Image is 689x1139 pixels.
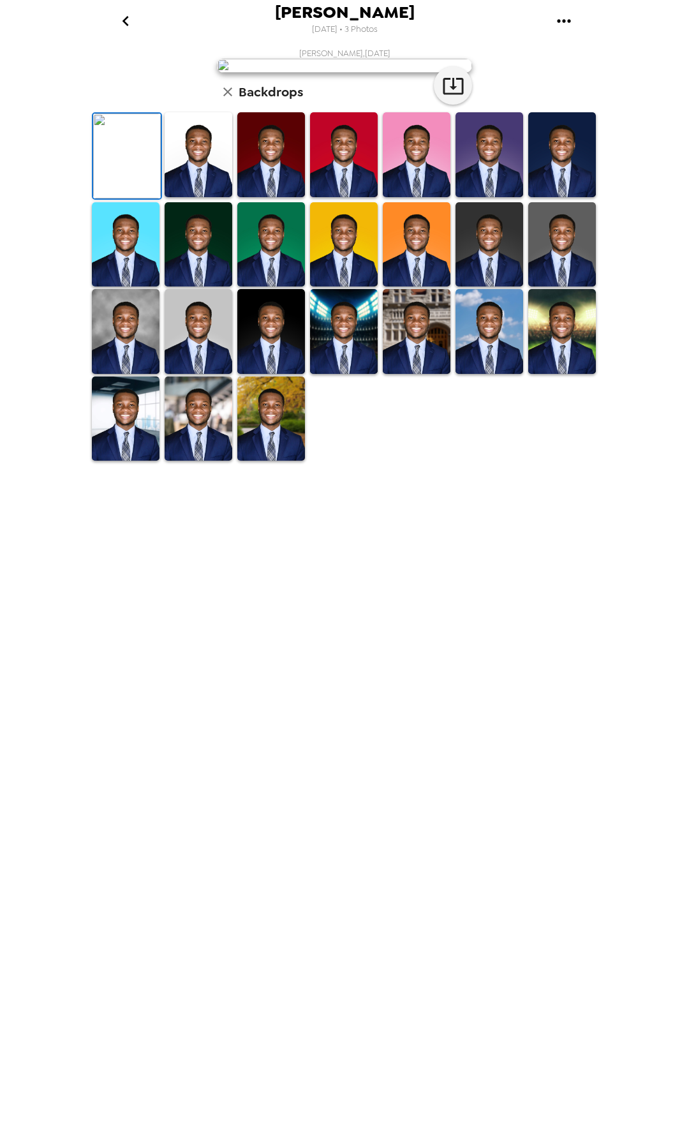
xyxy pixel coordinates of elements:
[217,59,472,73] img: user
[299,48,390,59] span: [PERSON_NAME] , [DATE]
[93,114,161,198] img: Original
[239,82,303,102] h6: Backdrops
[275,4,415,21] span: [PERSON_NAME]
[312,21,378,38] span: [DATE] • 3 Photos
